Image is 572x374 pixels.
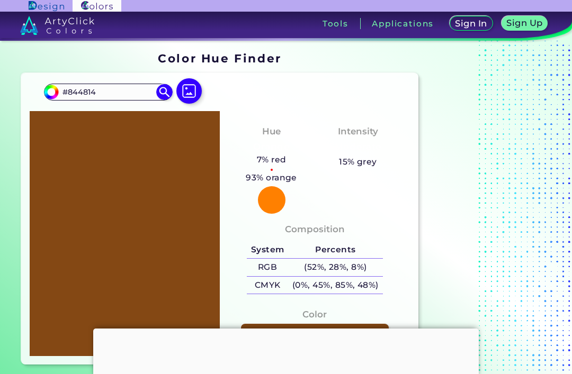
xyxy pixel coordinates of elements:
img: icon search [156,84,172,100]
h5: (0%, 45%, 85%, 48%) [288,277,382,294]
img: ArtyClick Design logo [29,1,64,11]
h5: CMYK [247,277,288,294]
h4: Hue [262,124,281,139]
h3: Tools [323,20,348,28]
img: logo_artyclick_colors_white.svg [20,16,95,35]
a: Sign In [450,16,493,31]
h5: Percents [288,241,382,259]
input: type color.. [59,85,157,99]
h3: Applications [372,20,434,28]
h3: Moderate [330,141,386,153]
img: icon picture [176,78,202,104]
h1: Color Hue Finder [158,50,281,66]
h5: Sign In [455,19,487,28]
h3: Orange [249,141,294,153]
h4: Intensity [338,124,378,139]
h5: Sign Up [506,19,542,27]
h5: 15% grey [339,155,377,169]
h4: Color [302,307,327,322]
h5: RGB [247,259,288,276]
h4: Composition [285,222,345,237]
h5: System [247,241,288,259]
h5: 93% orange [242,171,301,185]
a: Sign Up [502,16,548,31]
h5: 7% red [253,153,290,167]
h5: (52%, 28%, 8%) [288,259,382,276]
